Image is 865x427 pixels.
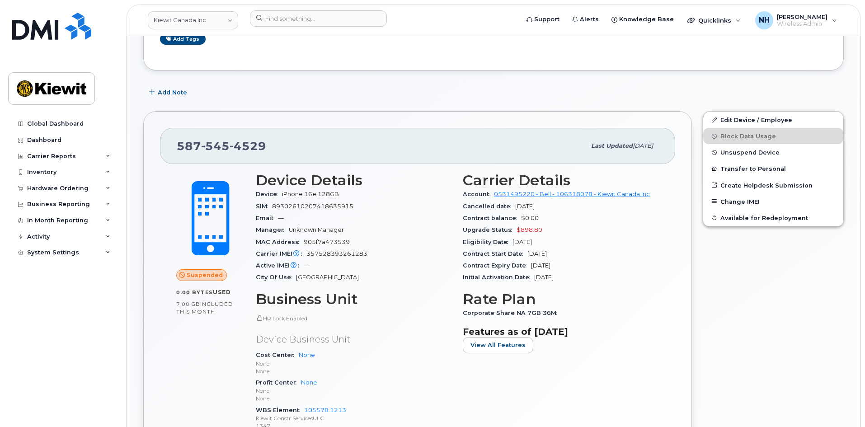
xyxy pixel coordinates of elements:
[213,289,231,296] span: used
[720,149,780,156] span: Unsuspend Device
[580,15,599,24] span: Alerts
[304,239,350,245] span: 905f7a473539
[463,239,512,245] span: Eligibility Date
[703,177,843,193] a: Create Helpdesk Submission
[566,10,605,28] a: Alerts
[256,414,452,422] p: Kiewit Constr ServicesULC
[463,310,561,316] span: Corporate Share NA 7GB 36M
[463,250,527,257] span: Contract Start Date
[176,300,233,315] span: included this month
[201,139,230,153] span: 545
[527,250,547,257] span: [DATE]
[777,13,827,20] span: [PERSON_NAME]
[176,301,200,307] span: 7.00 GB
[301,379,317,386] a: None
[256,314,452,322] p: HR Lock Enabled
[531,262,550,269] span: [DATE]
[256,172,452,188] h3: Device Details
[591,142,633,149] span: Last updated
[256,262,304,269] span: Active IMEI
[520,10,566,28] a: Support
[256,250,306,257] span: Carrier IMEI
[470,341,526,349] span: View All Features
[605,10,680,28] a: Knowledge Base
[250,10,387,27] input: Find something...
[633,142,653,149] span: [DATE]
[826,388,858,420] iframe: Messenger Launcher
[512,239,532,245] span: [DATE]
[296,274,359,281] span: [GEOGRAPHIC_DATA]
[256,239,304,245] span: MAC Address
[463,172,659,188] h3: Carrier Details
[521,215,539,221] span: $0.00
[619,15,674,24] span: Knowledge Base
[256,215,278,221] span: Email
[463,337,533,353] button: View All Features
[256,367,452,375] p: None
[230,139,266,153] span: 4529
[759,15,770,26] span: NH
[703,210,843,226] button: Available for Redeployment
[256,333,452,346] p: Device Business Unit
[494,191,650,197] a: 0531495220 - Bell - 106318078 - Kiewit Canada Inc
[703,112,843,128] a: Edit Device / Employee
[304,262,310,269] span: —
[777,20,827,28] span: Wireless Admin
[463,215,521,221] span: Contract balance
[703,144,843,160] button: Unsuspend Device
[463,326,659,337] h3: Features as of [DATE]
[681,11,747,29] div: Quicklinks
[289,226,344,233] span: Unknown Manager
[463,203,515,210] span: Cancelled date
[160,33,206,45] a: Add tags
[256,352,299,358] span: Cost Center
[148,11,238,29] a: Kiewit Canada Inc
[703,193,843,210] button: Change IMEI
[256,360,452,367] p: None
[143,84,195,100] button: Add Note
[463,226,517,233] span: Upgrade Status
[534,274,554,281] span: [DATE]
[256,394,452,402] p: None
[256,407,304,413] span: WBS Element
[720,214,808,221] span: Available for Redeployment
[698,17,731,24] span: Quicklinks
[256,226,289,233] span: Manager
[256,291,452,307] h3: Business Unit
[177,139,266,153] span: 587
[306,250,367,257] span: 357528393261283
[176,289,213,296] span: 0.00 Bytes
[278,215,284,221] span: —
[703,128,843,144] button: Block Data Usage
[703,160,843,177] button: Transfer to Personal
[463,274,534,281] span: Initial Activation Date
[272,203,353,210] span: 89302610207418635915
[463,262,531,269] span: Contract Expiry Date
[158,88,187,97] span: Add Note
[256,203,272,210] span: SIM
[463,191,494,197] span: Account
[299,352,315,358] a: None
[304,407,346,413] a: 105578.1213
[256,274,296,281] span: City Of Use
[187,271,223,279] span: Suspended
[256,191,282,197] span: Device
[256,387,452,394] p: None
[463,291,659,307] h3: Rate Plan
[256,379,301,386] span: Profit Center
[515,203,535,210] span: [DATE]
[534,15,559,24] span: Support
[749,11,843,29] div: Narda Hernandez
[517,226,542,233] span: $898.80
[282,191,339,197] span: iPhone 16e 128GB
